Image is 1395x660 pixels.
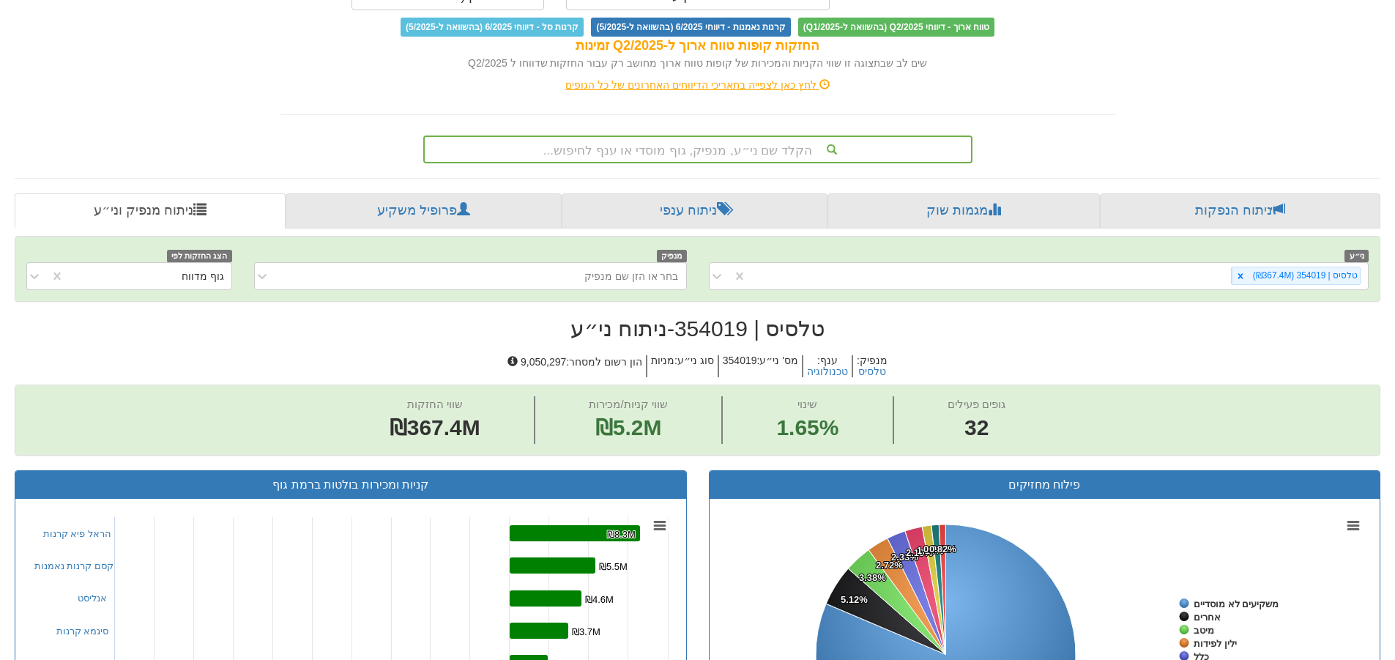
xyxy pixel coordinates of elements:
a: הראל פיא קרנות [43,528,111,539]
h5: מס' ני״ע : 354019 [718,355,802,378]
span: ₪5.2M [595,415,662,440]
span: מנפיק [657,250,687,262]
tspan: ₪5.5M [599,561,628,572]
span: שווי קניות/מכירות [589,398,667,410]
tspan: ₪4.6M [585,594,614,605]
tspan: 1.14% [917,545,944,556]
div: גוף מדווח [182,269,224,283]
tspan: משקיעים לא מוסדיים [1194,598,1279,609]
div: שים לב שבתצוגה זו שווי הקניות והמכירות של קופות טווח ארוך מחושב רק עבור החזקות שדווחו ל Q2/2025 [280,56,1115,70]
div: החזקות קופות טווח ארוך ל-Q2/2025 זמינות [280,37,1115,56]
tspan: 2.72% [876,560,903,571]
div: בחר או הזן שם מנפיק [584,269,679,283]
span: טווח ארוך - דיווחי Q2/2025 (בהשוואה ל-Q1/2025) [798,18,994,37]
a: סיגמא קרנות [56,626,109,637]
a: אנליסט [78,593,107,604]
span: גופים פעילים [948,398,1005,410]
span: 1.65% [776,412,838,444]
span: ני״ע [1344,250,1369,262]
h5: הון רשום למסחר : 9,050,297 [504,355,646,378]
tspan: 2.18% [906,547,933,558]
h2: טלסיס | 354019 - ניתוח ני״ע [15,316,1380,341]
tspan: 0.94% [923,544,951,555]
span: ₪367.4M [390,415,480,440]
span: הצג החזקות לפי [167,250,231,262]
div: הקלד שם ני״ע, מנפיק, גוף מוסדי או ענף לחיפוש... [425,137,971,162]
a: ניתוח הנפקות [1100,193,1380,229]
tspan: 3.38% [859,572,886,583]
div: לחץ כאן לצפייה בתאריכי הדיווחים האחרונים של כל הגופים [269,78,1126,92]
tspan: ₪8.3M [607,529,636,540]
span: שינוי [797,398,817,410]
h5: סוג ני״ע : מניות [646,355,718,378]
h3: פילוח מחזיקים [721,478,1369,492]
a: ניתוח מנפיק וני״ע [15,193,286,229]
h5: מנפיק : [852,355,891,378]
tspan: ילין לפידות [1194,638,1237,649]
span: קרנות סל - דיווחי 6/2025 (בהשוואה ל-5/2025) [401,18,584,37]
tspan: אחרים [1194,612,1221,623]
tspan: 2.33% [891,552,918,563]
a: קסם קרנות נאמנות [34,560,114,571]
tspan: 5.12% [841,594,868,605]
span: שווי החזקות [407,398,463,410]
a: ניתוח ענפי [562,193,827,229]
button: טכנולוגיה [807,366,848,377]
tspan: ₪3.7M [572,626,600,637]
tspan: 0.82% [929,544,956,555]
span: קרנות נאמנות - דיווחי 6/2025 (בהשוואה ל-5/2025) [591,18,790,37]
h3: קניות ומכירות בולטות ברמת גוף [26,478,675,492]
a: פרופיל משקיע [286,193,561,229]
span: 32 [948,412,1005,444]
button: טלסיס [858,366,886,377]
div: טלסיס | 354019 (₪367.4M) [1249,267,1360,284]
tspan: מיטב [1194,625,1214,636]
h5: ענף : [802,355,852,378]
a: מגמות שוק [827,193,1099,229]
